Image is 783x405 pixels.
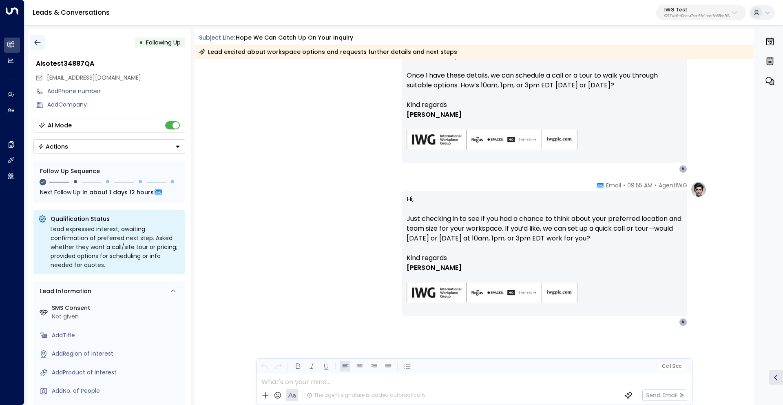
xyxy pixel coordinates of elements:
[40,167,179,176] div: Follow Up Sequence
[627,181,652,189] span: 09:55 AM
[307,392,426,399] div: The agent signature is added automatically
[407,110,462,120] span: [PERSON_NAME]
[664,15,730,18] p: 927204a7-d7ee-47ca-85e1-def5a58ba506
[655,181,657,189] span: •
[670,363,671,369] span: |
[47,73,141,82] span: [EMAIL_ADDRESS][DOMAIN_NAME]
[40,188,179,197] div: Next Follow Up:
[47,73,141,82] span: alsotest34887qa@proton.me
[199,33,235,42] span: Subject Line:
[407,253,682,313] div: Signature
[661,363,681,369] span: Cc Bcc
[407,263,462,273] span: [PERSON_NAME]
[52,312,182,321] div: Not given
[36,59,185,69] div: Alsotest34887QA
[146,38,181,47] span: Following Up
[37,287,91,296] div: Lead Information
[51,215,180,223] p: Qualification Status
[407,100,682,160] div: Signature
[52,331,182,340] div: AddTitle
[679,318,687,326] div: A
[33,139,185,154] div: Button group with a nested menu
[407,283,578,303] img: AIorK4zU2Kz5WUNqa9ifSKC9jFH1hjwenjvh85X70KBOPduETvkeZu4OqG8oPuqbwvp3xfXcMQJCRtwYb-SG
[664,7,730,12] p: IWG Test
[51,225,180,269] div: Lead expressed interest; awaiting confirmation of preferred next step. Asked whether they want a ...
[623,181,625,189] span: •
[48,121,72,129] div: AI Mode
[407,253,447,263] span: Kind regards
[679,165,687,173] div: A
[407,100,447,110] span: Kind regards
[139,35,143,50] div: •
[38,143,68,150] div: Actions
[199,48,457,56] div: Lead excited about workspace options and requests further details and next steps
[52,304,182,312] label: SMS Consent
[273,361,283,372] button: Redo
[47,100,185,109] div: AddCompany
[259,361,269,372] button: Undo
[82,188,154,197] span: In about 1 days 12 hours
[33,8,110,17] a: Leads & Conversations
[33,139,185,154] button: Actions
[407,129,578,150] img: AIorK4zU2Kz5WUNqa9ifSKC9jFH1hjwenjvh85X70KBOPduETvkeZu4OqG8oPuqbwvp3xfXcMQJCRtwYb-SG
[236,33,353,42] div: Hope we can catch up on your inquiry
[52,349,182,358] div: AddRegion of Interest
[47,87,185,96] div: AddPhone number
[690,181,707,198] img: profile-logo.png
[52,387,182,395] div: AddNo. of People
[606,181,621,189] span: Email
[659,181,687,189] span: AgentIWG
[658,363,684,370] button: Cc|Bcc
[407,194,682,253] p: Hi, Just checking in to see if you had a chance to think about your preferred location and team s...
[656,5,746,20] button: IWG Test927204a7-d7ee-47ca-85e1-def5a58ba506
[52,368,182,377] div: AddProduct of Interest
